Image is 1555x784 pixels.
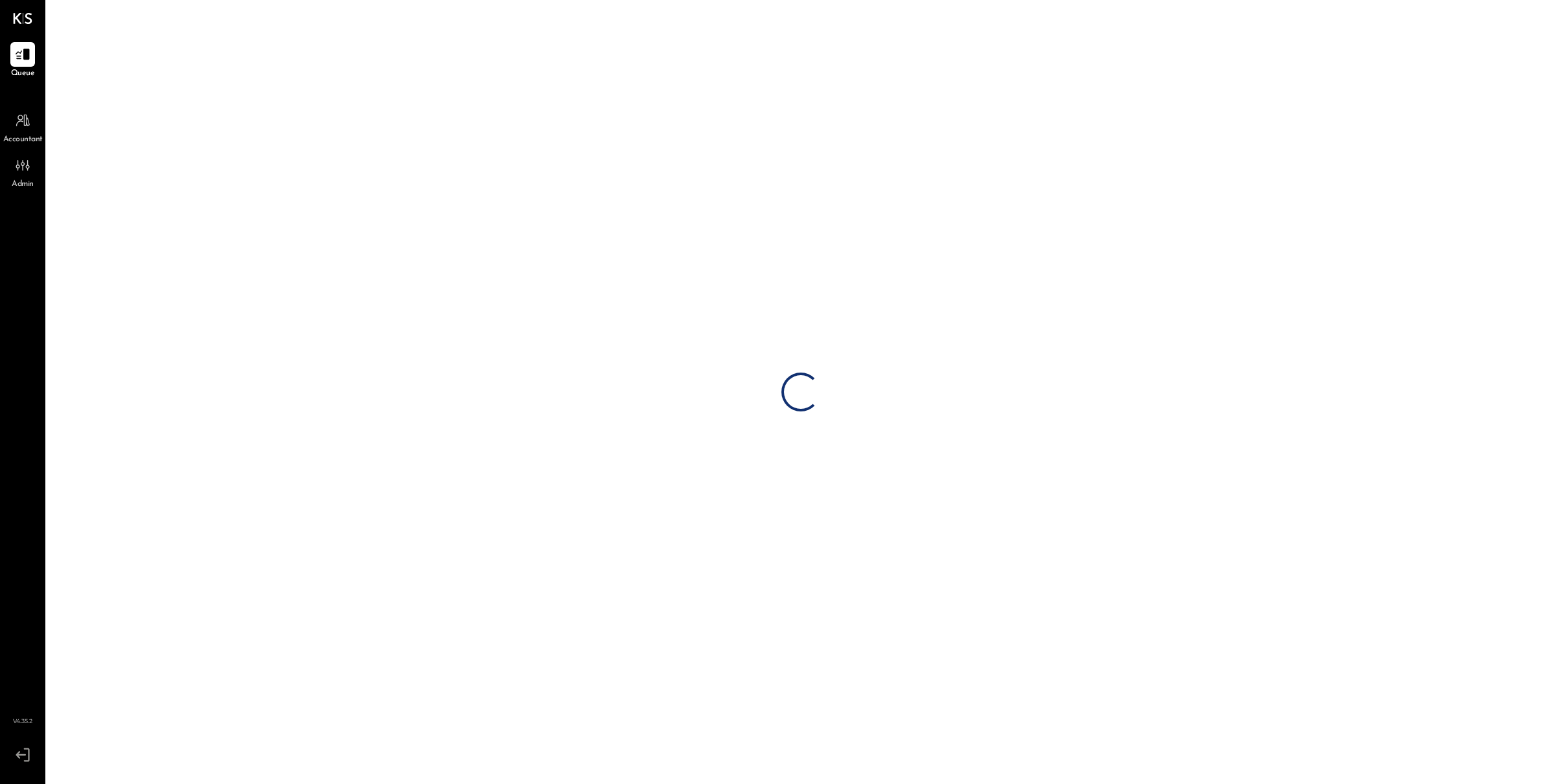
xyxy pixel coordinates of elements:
[1,42,45,80] a: Queue
[1,108,45,146] a: Accountant
[11,68,35,80] span: Queue
[12,179,34,190] span: Admin
[1,153,45,190] a: Admin
[3,134,43,146] span: Accountant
